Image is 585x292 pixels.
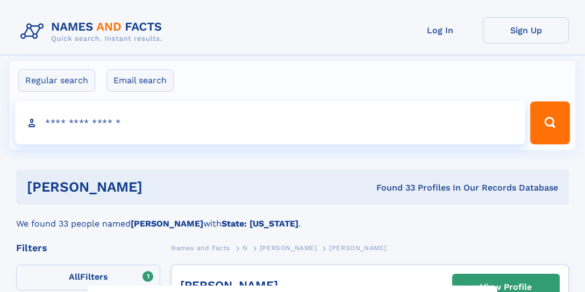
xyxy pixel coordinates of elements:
a: [PERSON_NAME] [180,279,278,292]
h1: [PERSON_NAME] [27,180,260,194]
a: N [242,241,248,254]
img: Logo Names and Facts [16,17,171,46]
button: Search Button [530,101,570,144]
b: State: [US_STATE] [222,218,298,229]
span: [PERSON_NAME] [329,244,387,252]
a: [PERSON_NAME] [260,241,317,254]
div: Found 33 Profiles In Our Records Database [260,182,559,194]
span: N [242,244,248,252]
a: Sign Up [483,17,569,43]
label: Filters [16,265,160,290]
b: [PERSON_NAME] [131,218,203,229]
label: Email search [106,69,174,92]
a: Names and Facts [171,241,230,254]
a: Log In [397,17,483,43]
span: All [69,272,80,282]
input: search input [15,101,525,144]
div: Filters [16,243,160,253]
span: [PERSON_NAME] [260,244,317,252]
label: Regular search [18,69,95,92]
div: We found 33 people named with . [16,205,569,230]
